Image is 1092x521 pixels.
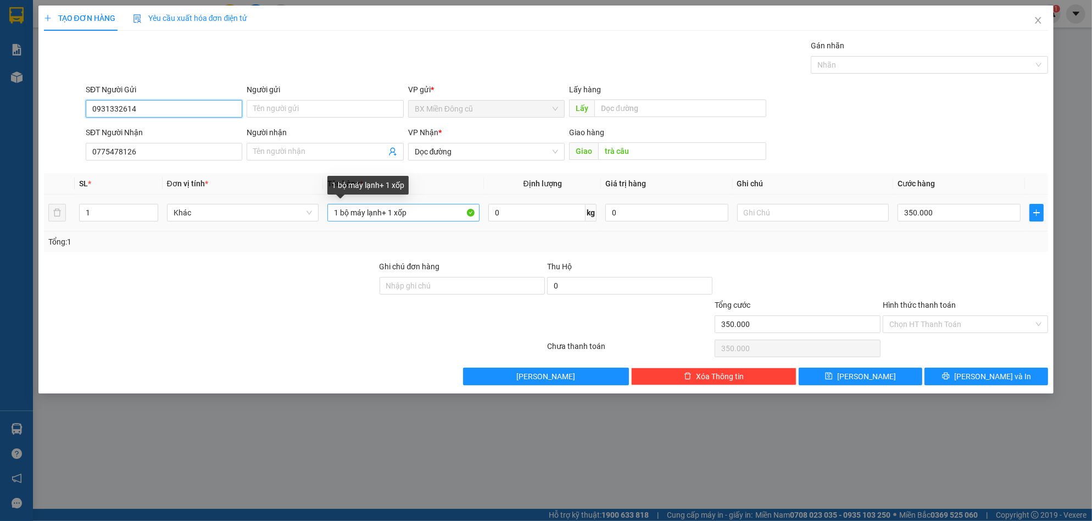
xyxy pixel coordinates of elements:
[79,179,88,188] span: SL
[44,14,115,23] span: TẠO ĐƠN HÀNG
[380,277,545,295] input: Ghi chú đơn hàng
[388,147,397,156] span: user-add
[247,126,403,138] div: Người nhận
[715,301,750,309] span: Tổng cước
[78,78,96,88] span: nhỏ
[825,372,833,381] span: save
[954,370,1031,383] span: [PERSON_NAME] và In
[4,78,96,88] span: Nhận:
[4,8,37,58] img: logo
[517,370,576,383] span: [PERSON_NAME]
[1034,16,1043,25] span: close
[569,85,601,94] span: Lấy hàng
[463,368,628,385] button: [PERSON_NAME]
[133,14,248,23] span: Yêu cầu xuất hóa đơn điện tử
[883,301,956,309] label: Hình thức thanh toán
[167,179,208,188] span: Đơn vị tính
[696,370,744,383] span: Xóa Thông tin
[408,128,438,137] span: VP Nhận
[942,372,950,381] span: printer
[86,84,242,96] div: SĐT Người Gửi
[174,204,313,221] span: Khác
[799,368,922,385] button: save[PERSON_NAME]
[93,78,96,88] span: -
[546,340,714,359] div: Chưa thanh toán
[247,84,403,96] div: Người gửi
[631,368,796,385] button: deleteXóa Thông tin
[48,236,422,248] div: Tổng: 1
[523,179,562,188] span: Định lượng
[380,262,440,271] label: Ghi chú đơn hàng
[733,173,894,195] th: Ghi chú
[415,101,558,117] span: BX Miền Đông cũ
[1023,5,1054,36] button: Close
[408,84,565,96] div: VP gửi
[39,6,149,37] strong: CÔNG TY CP BÌNH TÂM
[586,204,597,221] span: kg
[27,78,96,88] span: VP Công Ty -
[737,204,889,221] input: Ghi Chú
[594,99,766,117] input: Dọc đường
[39,38,149,59] span: BX Miền Đông cũ ĐT:
[898,179,935,188] span: Cước hàng
[598,142,766,160] input: Dọc đường
[605,204,728,221] input: 0
[48,204,66,221] button: delete
[547,262,572,271] span: Thu Hộ
[1029,204,1044,221] button: plus
[44,14,52,22] span: plus
[811,41,844,50] label: Gán nhãn
[569,142,598,160] span: Giao
[415,143,558,160] span: Dọc đường
[20,63,94,74] span: BX Miền Đông cũ -
[684,372,692,381] span: delete
[837,370,896,383] span: [PERSON_NAME]
[86,126,242,138] div: SĐT Người Nhận
[1030,208,1043,217] span: plus
[605,179,646,188] span: Giá trị hàng
[39,38,149,59] span: 0919 110 458
[327,176,409,195] div: 1 bộ máy lạnh+ 1 xốp
[133,14,142,23] img: icon
[569,99,594,117] span: Lấy
[924,368,1048,385] button: printer[PERSON_NAME] và In
[569,128,604,137] span: Giao hàng
[327,204,480,221] input: VD: Bàn, Ghế
[4,63,20,74] span: Gửi:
